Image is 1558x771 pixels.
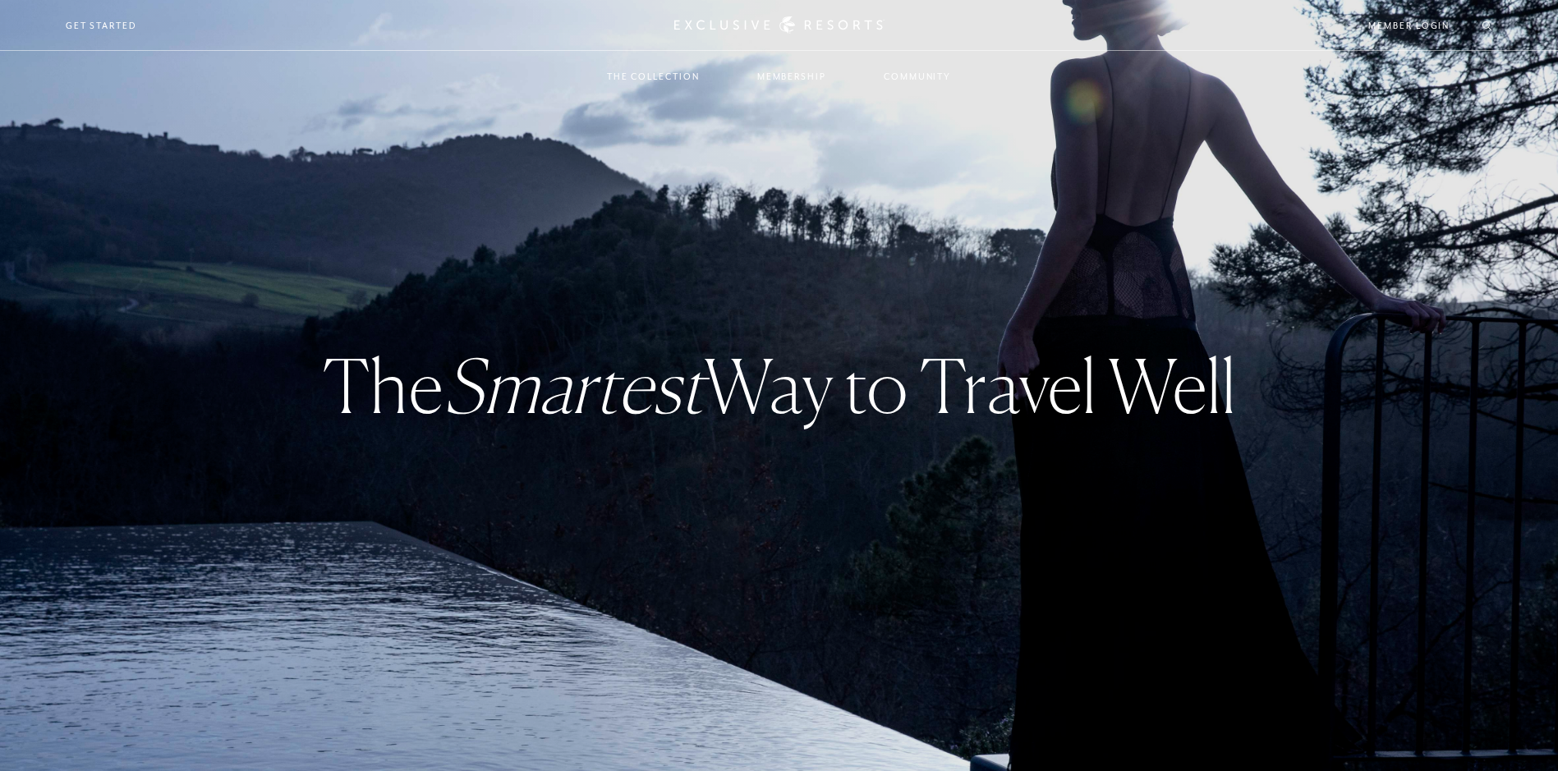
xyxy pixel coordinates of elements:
a: Get Started [66,18,137,33]
a: The Collection [591,53,716,100]
em: Smartest [444,341,704,430]
a: Membership [741,53,843,100]
h3: The [323,345,1236,426]
a: Community [867,53,967,100]
a: Member Login [1368,18,1450,33]
strong: Way to Travel Well [444,341,1236,430]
